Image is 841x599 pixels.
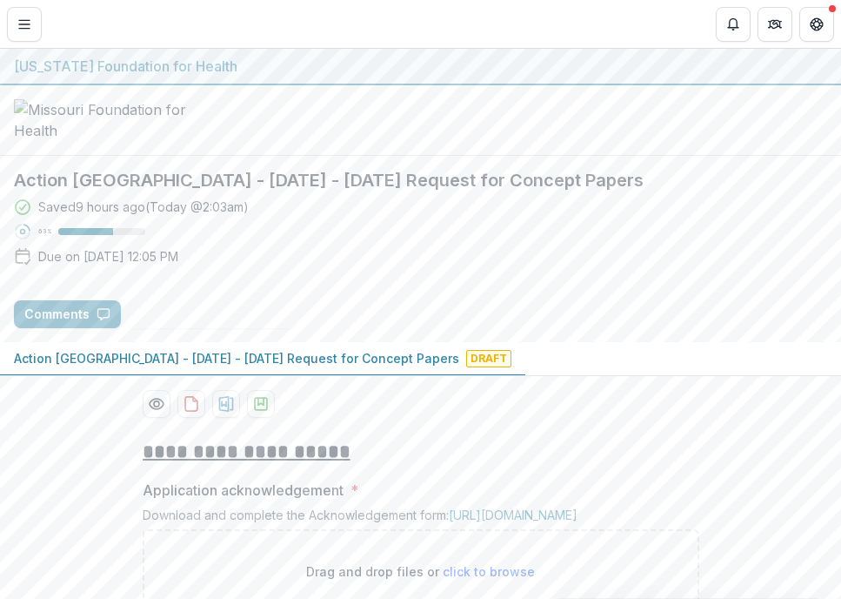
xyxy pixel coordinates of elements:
[247,390,275,418] button: download-proposal
[716,7,751,42] button: Notifications
[143,508,699,529] div: Download and complete the Acknowledgement form:
[143,480,344,501] p: Application acknowledgement
[799,7,834,42] button: Get Help
[758,7,792,42] button: Partners
[143,390,170,418] button: Preview 8f653e4d-6953-422a-8de2-3f14486a6380-0.pdf
[7,7,42,42] button: Toggle Menu
[306,562,535,581] p: Drag and drop files or
[14,300,121,328] button: Comments
[443,564,535,579] span: click to browse
[38,247,178,266] p: Due on [DATE] 12:05 PM
[212,390,240,418] button: download-proposal
[177,390,205,418] button: download-proposal
[14,170,827,191] h2: Action [GEOGRAPHIC_DATA] - [DATE] - [DATE] Request for Concept Papers
[128,300,297,328] button: Answer Suggestions
[466,350,511,367] span: Draft
[14,99,188,141] img: Missouri Foundation for Health
[14,56,827,77] div: [US_STATE] Foundation for Health
[38,198,249,216] div: Saved 9 hours ago ( Today @ 2:03am )
[449,508,577,522] a: [URL][DOMAIN_NAME]
[38,225,51,238] p: 63 %
[14,349,459,367] p: Action [GEOGRAPHIC_DATA] - [DATE] - [DATE] Request for Concept Papers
